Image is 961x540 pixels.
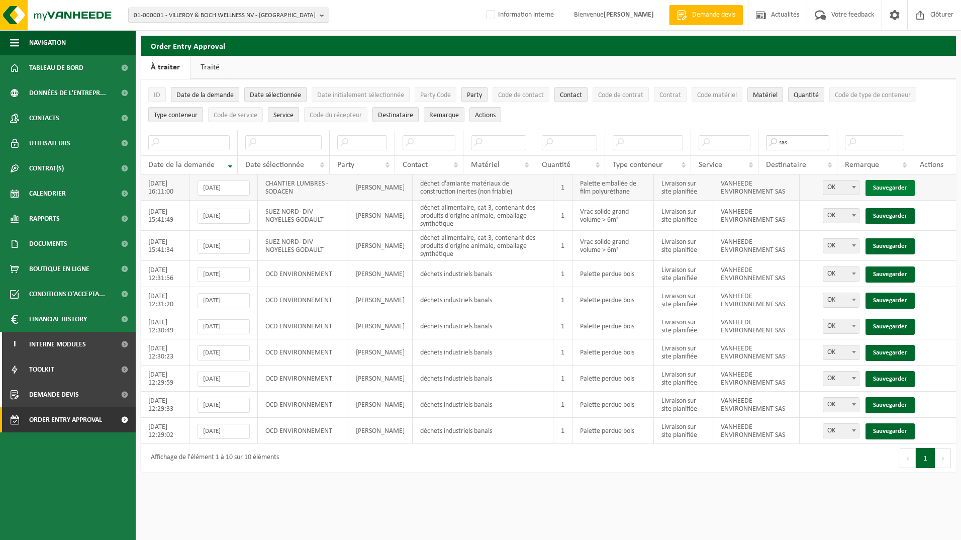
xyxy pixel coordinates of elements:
[613,161,663,169] span: Type conteneur
[29,181,66,206] span: Calendrier
[154,92,160,99] span: ID
[823,423,859,438] span: OK
[823,371,859,386] span: OK
[348,261,413,287] td: [PERSON_NAME]
[141,418,190,444] td: [DATE] 12:29:02
[823,238,859,253] span: OK
[413,287,553,313] td: déchets industriels banals
[29,131,70,156] span: Utilisateurs
[304,107,367,122] button: Code du récepteurCode du récepteur: Activate to sort
[866,293,915,309] a: Sauvegarder
[823,293,859,308] span: OK
[823,319,859,333] span: OK
[348,231,413,261] td: [PERSON_NAME]
[429,112,459,119] span: Remarque
[29,407,102,432] span: Order entry approval
[553,392,572,418] td: 1
[823,208,859,223] span: OK
[654,418,713,444] td: Livraison sur site planifiée
[788,87,824,102] button: QuantitéQuantité: Activate to sort
[141,174,190,201] td: [DATE] 16:11:00
[413,392,553,418] td: déchets industriels banals
[484,8,554,23] label: Information interne
[553,339,572,366] td: 1
[148,161,215,169] span: Date de la demande
[141,313,190,339] td: [DATE] 12:30:49
[475,112,496,119] span: Actions
[866,397,915,413] a: Sauvegarder
[310,112,362,119] span: Code du récepteur
[348,201,413,231] td: [PERSON_NAME]
[659,92,681,99] span: Contrat
[572,366,654,392] td: Palette perdue bois
[866,266,915,283] a: Sauvegarder
[823,424,859,438] span: OK
[413,339,553,366] td: déchets industriels banals
[141,36,956,55] h2: Order Entry Approval
[553,201,572,231] td: 1
[823,397,859,412] span: OK
[29,332,86,357] span: Interne modules
[29,231,67,256] span: Documents
[747,87,783,102] button: MatérielMatériel: Activate to sort
[250,92,301,99] span: Date sélectionnée
[190,56,230,79] a: Traité
[10,332,19,357] span: I
[593,87,649,102] button: Code de contratCode de contrat: Activate to sort
[604,11,654,19] strong: [PERSON_NAME]
[29,55,83,80] span: Tableau de bord
[713,174,800,201] td: VANHEEDE ENVIRONNEMENT SAS
[413,418,553,444] td: déchets industriels banals
[461,87,488,102] button: PartyParty: Activate to sort
[823,372,859,386] span: OK
[713,418,800,444] td: VANHEEDE ENVIRONNEMENT SAS
[29,206,60,231] span: Rapports
[244,87,307,102] button: Date sélectionnéeDate sélectionnée: Activate to sort
[823,266,859,282] span: OK
[146,449,279,467] div: Affichage de l'élément 1 à 10 sur 10 éléments
[171,87,239,102] button: Date de la demandeDate de la demande: Activate to remove sorting
[692,87,742,102] button: Code matérielCode matériel: Activate to sort
[348,339,413,366] td: [PERSON_NAME]
[348,174,413,201] td: [PERSON_NAME]
[572,418,654,444] td: Palette perdue bois
[424,107,464,122] button: RemarqueRemarque: Activate to sort
[29,256,89,282] span: Boutique en ligne
[916,448,935,468] button: 1
[553,287,572,313] td: 1
[413,174,553,201] td: déchet d'amiante matériaux de construction inertes (non friable)
[141,231,190,261] td: [DATE] 15:41:34
[654,287,713,313] td: Livraison sur site planifiée
[572,261,654,287] td: Palette perdue bois
[148,107,203,122] button: Type conteneurType conteneur: Activate to sort
[654,261,713,287] td: Livraison sur site planifiée
[337,161,354,169] span: Party
[141,339,190,366] td: [DATE] 12:30:23
[258,174,348,201] td: CHANTIER LUMBRES - SODACEN
[413,261,553,287] td: déchets industriels banals
[654,366,713,392] td: Livraison sur site planifiée
[413,201,553,231] td: déchet alimentaire, cat 3, contenant des produits d'origine animale, emballage synthétique
[372,107,419,122] button: DestinataireDestinataire : Activate to sort
[572,339,654,366] td: Palette perdue bois
[141,366,190,392] td: [DATE] 12:29:59
[176,92,234,99] span: Date de la demande
[823,293,859,307] span: OK
[654,174,713,201] td: Livraison sur site planifiée
[794,92,819,99] span: Quantité
[258,339,348,366] td: OCD ENVIRONNEMENT
[312,87,410,102] button: Date initialement sélectionnéeDate initialement sélectionnée: Activate to sort
[699,161,722,169] span: Service
[29,307,87,332] span: Financial History
[128,8,329,23] button: 01-000001 - VILLEROY & BOCH WELLNESS NV - [GEOGRAPHIC_DATA]
[29,357,54,382] span: Toolkit
[654,201,713,231] td: Livraison sur site planifiée
[823,319,859,334] span: OK
[823,181,859,195] span: OK
[572,231,654,261] td: Vrac solide grand volume > 6m³
[258,392,348,418] td: OCD ENVIRONNEMENT
[823,239,859,253] span: OK
[258,287,348,313] td: OCD ENVIRONNEMENT
[654,231,713,261] td: Livraison sur site planifiée
[713,287,800,313] td: VANHEEDE ENVIRONNEMENT SAS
